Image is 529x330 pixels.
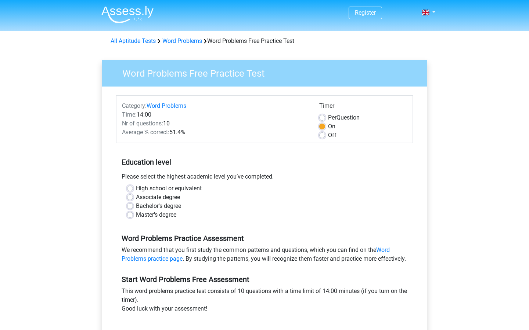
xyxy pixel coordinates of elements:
[328,131,337,140] label: Off
[122,111,137,118] span: Time:
[114,65,422,79] h3: Word Problems Free Practice Test
[116,172,413,184] div: Please select the highest academic level you’ve completed.
[116,246,413,266] div: We recommend that you first study the common patterns and questions, which you can find on the . ...
[108,37,421,45] div: Word Problems Free Practice Test
[116,119,314,128] div: 10
[122,155,407,169] h5: Education level
[116,287,413,316] div: This word problems practice test consists of 10 questions with a time limit of 14:00 minutes (if ...
[328,122,335,131] label: On
[111,37,156,44] a: All Aptitude Tests
[355,9,376,16] a: Register
[122,129,169,136] span: Average % correct:
[147,102,186,109] a: Word Problems
[136,202,181,210] label: Bachelor's degree
[136,184,202,193] label: High school or equivalent
[122,275,407,284] h5: Start Word Problems Free Assessment
[136,210,176,219] label: Master's degree
[122,120,163,127] span: Nr of questions:
[328,113,360,122] label: Question
[116,128,314,137] div: 51.4%
[122,234,407,243] h5: Word Problems Practice Assessment
[162,37,202,44] a: Word Problems
[122,102,147,109] span: Category:
[116,110,314,119] div: 14:00
[319,102,407,113] div: Timer
[328,114,337,121] span: Per
[136,193,180,202] label: Associate degree
[101,6,154,23] img: Assessly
